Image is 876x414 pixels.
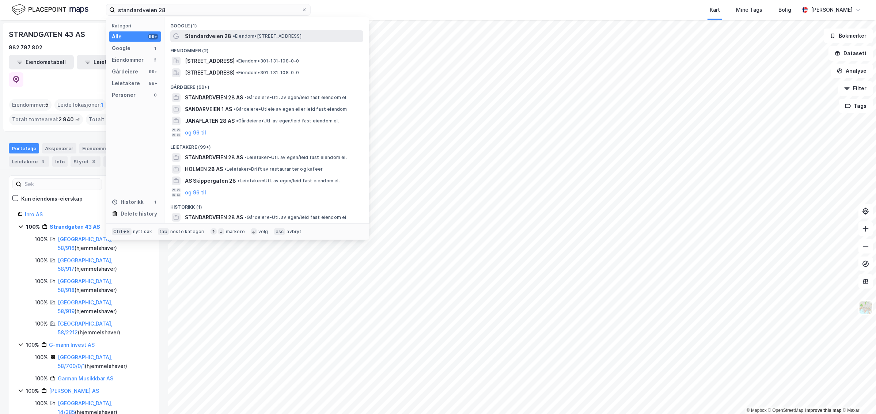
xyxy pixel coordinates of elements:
div: Gårdeiere [112,67,138,76]
span: Gårdeiere • Utl. av egen/leid fast eiendom el. [244,95,348,100]
span: Eiendom • 301-131-108-0-0 [236,58,299,64]
div: 99+ [148,34,158,39]
div: Historikk (1) [164,198,369,212]
div: 100% [35,298,48,307]
div: Bolig [778,5,791,14]
div: 1 [152,199,158,205]
span: 1 [101,100,103,109]
input: Søk [22,179,102,190]
span: Leietaker • Drift av restauranter og kafeer [224,166,323,172]
button: Filter [838,81,873,96]
span: 2 940 ㎡ [58,115,80,124]
div: Gårdeiere (99+) [164,79,369,92]
div: ( hjemmelshaver ) [58,298,150,316]
span: • [238,178,240,183]
span: HOLMEN 28 AS [185,165,223,174]
a: [GEOGRAPHIC_DATA], 58/917 [58,257,113,272]
div: Ctrl + k [112,228,132,235]
span: [STREET_ADDRESS] [185,68,235,77]
img: logo.f888ab2527a4732fd821a326f86c7f29.svg [12,3,88,16]
div: 100% [35,374,48,383]
div: Info [52,156,68,167]
a: [GEOGRAPHIC_DATA], 58/916 [58,236,113,251]
div: 100% [35,399,48,408]
a: Improve this map [805,408,842,413]
span: Leietaker • Utl. av egen/leid fast eiendom el. [238,178,340,184]
span: 5 [45,100,49,109]
div: 0 [152,92,158,98]
span: Standardveien 28 [185,32,231,41]
div: avbryt [287,229,302,235]
div: 99+ [148,69,158,75]
div: 100% [26,341,39,349]
span: • [244,95,247,100]
div: STRANDGATEN 43 AS [9,29,87,40]
span: STANDARDVEIEN 28 AS [185,93,243,102]
span: STANDARDVEIEN 28 AS [185,153,243,162]
div: Kun eiendoms-eierskap [21,194,83,203]
span: • [224,166,227,172]
a: Strandgaten 43 AS [50,224,100,230]
div: Leietakere (99+) [164,138,369,152]
div: Kategori [112,23,161,29]
span: • [236,70,238,75]
div: velg [258,229,268,235]
div: ( hjemmelshaver ) [58,256,150,274]
div: Styret [71,156,101,167]
div: Kart [710,5,720,14]
div: Personer [112,91,136,99]
span: • [244,155,247,160]
div: tab [158,228,169,235]
button: Datasett [828,46,873,61]
div: Aksjonærer [42,143,76,153]
span: • [234,106,236,112]
span: Leietaker • Utl. av egen/leid fast eiendom el. [244,155,347,160]
span: Gårdeiere • Utleie av egen eller leid fast eiendom [234,106,347,112]
span: SANDARVEIEN 1 AS [185,105,232,114]
div: 100% [26,223,40,231]
div: markere [226,229,245,235]
a: [GEOGRAPHIC_DATA], 58/919 [58,299,113,314]
div: 100% [35,353,48,362]
div: Leide lokasjoner : [54,99,106,111]
a: [GEOGRAPHIC_DATA], 58/700/0/1 [58,354,113,369]
div: Kontrollprogram for chat [839,379,876,414]
span: Eiendom • [STREET_ADDRESS] [233,33,302,39]
div: 4 [39,158,46,165]
div: 100% [35,277,48,286]
button: Bokmerker [824,29,873,43]
button: og 96 til [185,188,206,197]
div: Eiendommer [112,56,144,64]
div: Google (1) [164,17,369,30]
a: Inro AS [25,211,43,217]
button: Tags [839,99,873,113]
div: Eiendommer [79,143,124,153]
div: neste kategori [170,229,205,235]
div: Eiendommer : [9,99,52,111]
div: Alle [112,32,122,41]
span: • [244,214,247,220]
div: Leietakere [112,79,140,88]
a: [GEOGRAPHIC_DATA], 58/2212 [58,320,113,335]
span: • [236,58,238,64]
div: ( hjemmelshaver ) [58,353,150,371]
div: ( hjemmelshaver ) [58,319,150,337]
span: • [233,33,235,39]
div: 100% [35,319,48,328]
button: Eiendomstabell [9,55,74,69]
span: • [236,118,238,124]
span: JANAFLATEN 28 AS [185,117,235,125]
div: 100% [35,256,48,265]
div: Transaksjoner [103,156,153,167]
div: 99+ [148,80,158,86]
div: [PERSON_NAME] [811,5,853,14]
div: 982 797 802 [9,43,42,52]
div: ( hjemmelshaver ) [58,277,150,295]
div: Leietakere [9,156,49,167]
span: STANDARDVEIEN 28 AS [185,213,243,222]
div: 1 [152,45,158,51]
div: Totalt byggareal : [86,114,156,125]
div: Mine Tags [736,5,762,14]
div: Historikk [112,198,144,206]
input: Søk på adresse, matrikkel, gårdeiere, leietakere eller personer [115,4,302,15]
